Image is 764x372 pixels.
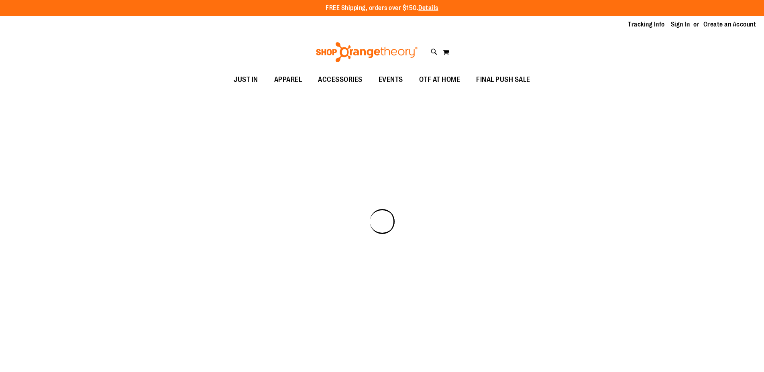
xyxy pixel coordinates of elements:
[476,71,530,89] span: FINAL PUSH SALE
[326,4,438,13] p: FREE Shipping, orders over $150.
[628,20,665,29] a: Tracking Info
[411,71,469,89] a: OTF AT HOME
[318,71,363,89] span: ACCESSORIES
[703,20,756,29] a: Create an Account
[315,42,419,62] img: Shop Orangetheory
[266,71,310,89] a: APPAREL
[310,71,371,89] a: ACCESSORIES
[274,71,302,89] span: APPAREL
[226,71,266,89] a: JUST IN
[671,20,690,29] a: Sign In
[379,71,403,89] span: EVENTS
[468,71,538,89] a: FINAL PUSH SALE
[419,71,460,89] span: OTF AT HOME
[371,71,411,89] a: EVENTS
[234,71,258,89] span: JUST IN
[418,4,438,12] a: Details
